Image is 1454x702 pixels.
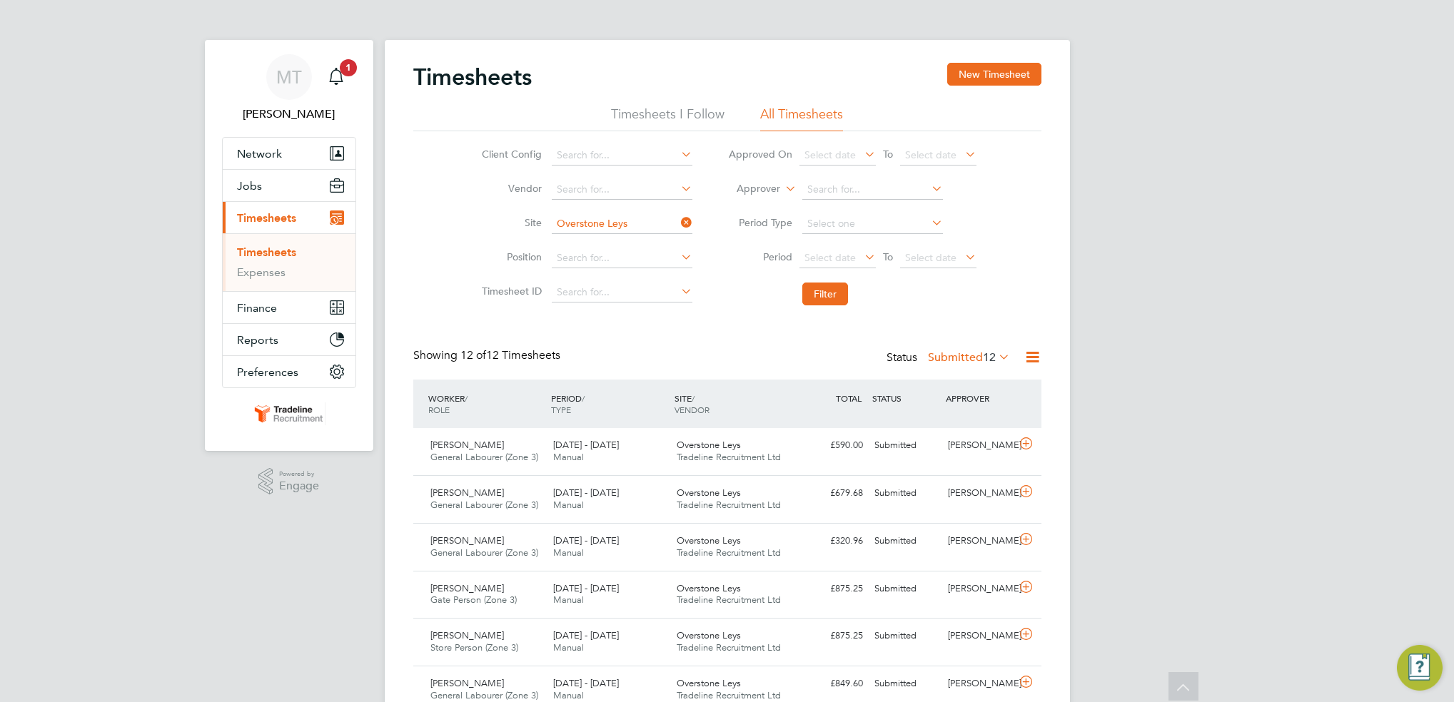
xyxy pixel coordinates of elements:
img: tradelinerecruitment-logo-retina.png [252,402,326,425]
span: 1 [340,59,357,76]
div: [PERSON_NAME] [942,672,1016,696]
a: Timesheets [237,245,296,259]
span: Finance [237,301,277,315]
span: [DATE] - [DATE] [553,534,619,546]
div: WORKER [425,385,548,422]
label: Submitted [928,350,1010,365]
span: Store Person (Zone 3) [430,641,518,653]
button: Jobs [223,170,355,201]
div: Submitted [869,624,943,648]
li: All Timesheets [760,106,843,131]
button: Filter [802,283,848,305]
label: Period Type [728,216,792,229]
span: Marina Takkou [222,106,356,123]
span: / [465,392,468,404]
span: General Labourer (Zone 3) [430,451,538,463]
span: [PERSON_NAME] [430,487,504,499]
span: 12 Timesheets [460,348,560,362]
div: Submitted [869,577,943,601]
span: To [879,248,897,266]
a: 1 [322,54,350,100]
span: Timesheets [237,211,296,225]
span: Tradeline Recruitment Ltd [677,641,781,653]
span: Overstone Leys [677,487,741,499]
span: Tradeline Recruitment Ltd [677,546,781,559]
span: TYPE [551,404,571,415]
input: Search for... [552,248,692,268]
span: 12 [983,350,996,365]
span: Select date [905,251,956,264]
span: [DATE] - [DATE] [553,487,619,499]
div: STATUS [869,385,943,411]
label: Approver [716,182,780,196]
span: Tradeline Recruitment Ltd [677,499,781,511]
div: PERIOD [547,385,671,422]
span: Overstone Leys [677,582,741,594]
div: £875.25 [794,577,869,601]
span: Overstone Leys [677,677,741,689]
span: [PERSON_NAME] [430,534,504,546]
button: Reports [223,324,355,355]
span: [PERSON_NAME] [430,677,504,689]
button: New Timesheet [947,63,1041,86]
nav: Main navigation [205,40,373,451]
div: £320.96 [794,529,869,553]
a: Expenses [237,265,286,279]
div: Status [887,348,1013,368]
span: Overstone Leys [677,439,741,451]
div: [PERSON_NAME] [942,624,1016,648]
input: Search for... [552,283,692,302]
span: [DATE] - [DATE] [553,439,619,451]
span: Network [237,147,282,161]
div: £679.68 [794,482,869,505]
span: VENDOR [675,404,710,415]
span: General Labourer (Zone 3) [430,689,538,701]
span: General Labourer (Zone 3) [430,546,538,559]
button: Timesheets [223,202,355,233]
span: Preferences [237,365,298,379]
input: Search for... [802,180,943,200]
span: Manual [553,499,584,511]
div: Submitted [869,434,943,457]
h2: Timesheets [413,63,532,91]
div: [PERSON_NAME] [942,434,1016,457]
span: To [879,145,897,163]
label: Vendor [478,182,542,195]
span: Gate Person (Zone 3) [430,594,517,606]
input: Search for... [552,146,692,166]
label: Position [478,250,542,263]
span: [PERSON_NAME] [430,629,504,641]
span: Tradeline Recruitment Ltd [677,689,781,701]
div: £849.60 [794,672,869,696]
span: Overstone Leys [677,629,741,641]
div: Submitted [869,672,943,696]
div: Timesheets [223,233,355,291]
span: [PERSON_NAME] [430,582,504,594]
span: Tradeline Recruitment Ltd [677,594,781,606]
button: Network [223,138,355,169]
span: [PERSON_NAME] [430,439,504,451]
label: Period [728,250,792,263]
span: Select date [905,148,956,161]
div: SITE [671,385,794,422]
button: Engage Resource Center [1397,645,1443,691]
span: Powered by [279,468,319,480]
span: General Labourer (Zone 3) [430,499,538,511]
span: / [692,392,695,404]
a: MT[PERSON_NAME] [222,54,356,123]
span: [DATE] - [DATE] [553,677,619,689]
button: Finance [223,292,355,323]
span: Manual [553,594,584,606]
input: Search for... [552,214,692,234]
span: Reports [237,333,278,347]
span: Tradeline Recruitment Ltd [677,451,781,463]
input: Select one [802,214,943,234]
span: Manual [553,641,584,653]
input: Search for... [552,180,692,200]
span: MT [276,68,302,86]
span: Engage [279,480,319,492]
label: Approved On [728,148,792,161]
span: Manual [553,451,584,463]
button: Preferences [223,356,355,387]
div: £590.00 [794,434,869,457]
